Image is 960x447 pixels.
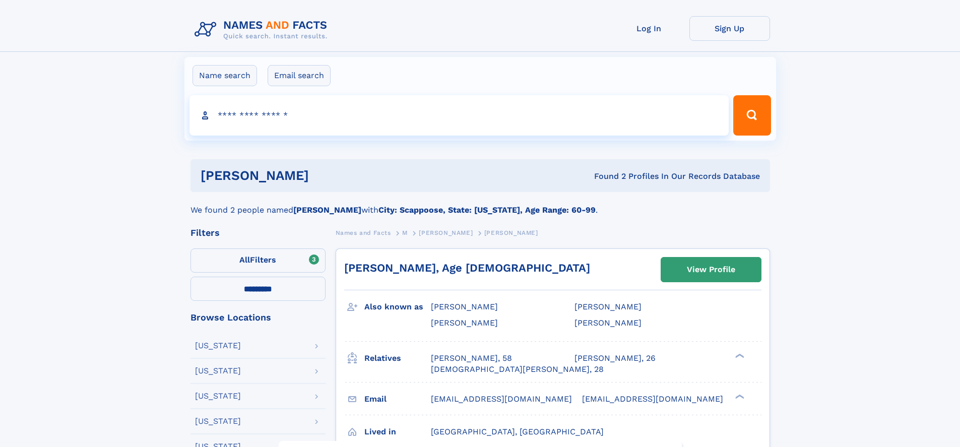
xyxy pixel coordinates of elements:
h3: Email [364,391,431,408]
div: Found 2 Profiles In Our Records Database [452,171,760,182]
a: Names and Facts [336,226,391,239]
span: M [402,229,408,236]
a: [DEMOGRAPHIC_DATA][PERSON_NAME], 28 [431,364,604,375]
h3: Lived in [364,423,431,440]
a: [PERSON_NAME], 58 [431,353,512,364]
h1: [PERSON_NAME] [201,169,452,182]
label: Name search [193,65,257,86]
b: [PERSON_NAME] [293,205,361,215]
div: Browse Locations [190,313,326,322]
span: [PERSON_NAME] [431,318,498,328]
div: [US_STATE] [195,342,241,350]
b: City: Scappoose, State: [US_STATE], Age Range: 60-99 [378,205,596,215]
span: [PERSON_NAME] [419,229,473,236]
label: Email search [268,65,331,86]
span: [PERSON_NAME] [431,302,498,311]
div: [US_STATE] [195,392,241,400]
span: [PERSON_NAME] [574,302,642,311]
div: ❯ [733,352,745,359]
span: [PERSON_NAME] [484,229,538,236]
a: [PERSON_NAME], Age [DEMOGRAPHIC_DATA] [344,262,590,274]
div: [US_STATE] [195,367,241,375]
button: Search Button [733,95,771,136]
div: Filters [190,228,326,237]
a: [PERSON_NAME], 26 [574,353,656,364]
span: [PERSON_NAME] [574,318,642,328]
span: All [239,255,250,265]
a: [PERSON_NAME] [419,226,473,239]
label: Filters [190,248,326,273]
h3: Also known as [364,298,431,315]
div: ❯ [733,393,745,400]
a: View Profile [661,258,761,282]
img: Logo Names and Facts [190,16,336,43]
span: [EMAIL_ADDRESS][DOMAIN_NAME] [582,394,723,404]
span: [GEOGRAPHIC_DATA], [GEOGRAPHIC_DATA] [431,427,604,436]
h3: Relatives [364,350,431,367]
div: View Profile [687,258,735,281]
span: [EMAIL_ADDRESS][DOMAIN_NAME] [431,394,572,404]
input: search input [189,95,729,136]
div: We found 2 people named with . [190,192,770,216]
div: [US_STATE] [195,417,241,425]
a: M [402,226,408,239]
a: Log In [609,16,689,41]
a: Sign Up [689,16,770,41]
